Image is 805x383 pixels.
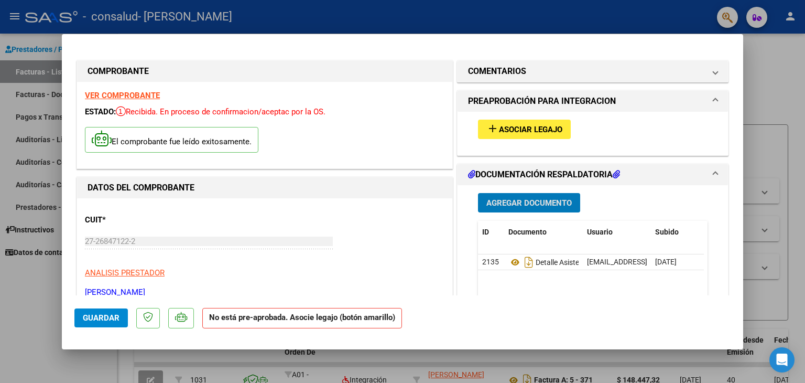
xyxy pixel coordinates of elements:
button: Guardar [74,308,128,327]
span: Documento [508,228,547,236]
a: VER COMPROBANTE [85,91,160,100]
p: CUIT [85,214,193,226]
span: ESTADO: [85,107,116,116]
span: Asociar Legajo [499,125,562,134]
span: [DATE] [655,258,677,266]
datatable-header-cell: Usuario [583,221,651,243]
button: Asociar Legajo [478,120,571,139]
span: ID [482,228,489,236]
h1: DOCUMENTACIÓN RESPALDATORIA [468,168,620,181]
strong: DATOS DEL COMPROBANTE [88,183,194,193]
span: Recibida. En proceso de confirmacion/aceptac por la OS. [116,107,325,116]
p: El comprobante fue leído exitosamente. [85,127,258,153]
button: Agregar Documento [478,193,580,212]
span: 2135 [482,258,499,266]
i: Descargar documento [522,254,536,271]
div: Open Intercom Messenger [769,347,795,373]
span: Detalle Asistencia [508,258,593,267]
datatable-header-cell: Acción [703,221,756,243]
mat-icon: add [486,122,499,135]
datatable-header-cell: Subido [651,221,703,243]
h1: PREAPROBACIÓN PARA INTEGRACION [468,95,616,108]
mat-expansion-panel-header: PREAPROBACIÓN PARA INTEGRACION [458,91,728,112]
mat-expansion-panel-header: COMENTARIOS [458,61,728,82]
h1: COMENTARIOS [468,65,526,78]
div: PREAPROBACIÓN PARA INTEGRACION [458,112,728,155]
span: [EMAIL_ADDRESS][DOMAIN_NAME] - [PERSON_NAME] [587,258,765,266]
span: Usuario [587,228,613,236]
mat-expansion-panel-header: DOCUMENTACIÓN RESPALDATORIA [458,164,728,185]
datatable-header-cell: ID [478,221,504,243]
span: Guardar [83,313,119,323]
span: ANALISIS PRESTADOR [85,268,165,278]
strong: No está pre-aprobada. Asocie legajo (botón amarillo) [202,308,402,328]
strong: COMPROBANTE [88,66,149,76]
p: [PERSON_NAME] [85,286,444,299]
span: Subido [655,228,679,236]
datatable-header-cell: Documento [504,221,583,243]
span: Agregar Documento [486,198,572,208]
